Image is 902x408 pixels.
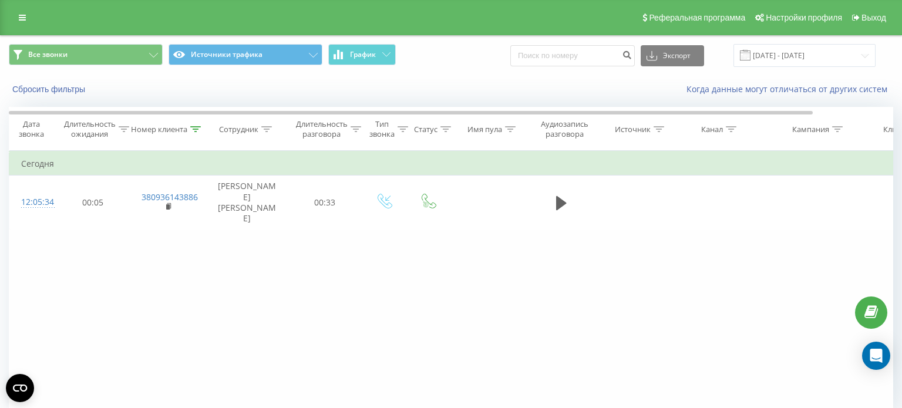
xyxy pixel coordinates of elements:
button: График [328,44,396,65]
span: Реферальная программа [649,13,745,22]
div: Дата звонка [9,119,53,139]
div: Сотрудник [219,124,258,134]
div: Кампания [792,124,829,134]
td: 00:33 [288,176,362,230]
td: [PERSON_NAME] [PERSON_NAME] [206,176,288,230]
input: Поиск по номеру [510,45,635,66]
button: Источники трафика [169,44,322,65]
span: График [350,50,376,59]
div: Номер клиента [131,124,187,134]
div: 12:05:34 [21,191,45,214]
button: Сбросить фильтры [9,84,91,95]
span: Настройки профиля [766,13,842,22]
td: 00:05 [56,176,130,230]
div: Имя пула [467,124,502,134]
button: Open CMP widget [6,374,34,402]
div: Тип звонка [369,119,395,139]
div: Статус [414,124,437,134]
span: Все звонки [28,50,68,59]
button: Экспорт [641,45,704,66]
div: Open Intercom Messenger [862,342,890,370]
span: Выход [861,13,886,22]
div: Аудиозапись разговора [536,119,593,139]
div: Длительность ожидания [64,119,116,139]
a: 380936143886 [142,191,198,203]
div: Канал [701,124,723,134]
div: Источник [615,124,651,134]
div: Длительность разговора [296,119,348,139]
button: Все звонки [9,44,163,65]
a: Когда данные могут отличаться от других систем [686,83,893,95]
